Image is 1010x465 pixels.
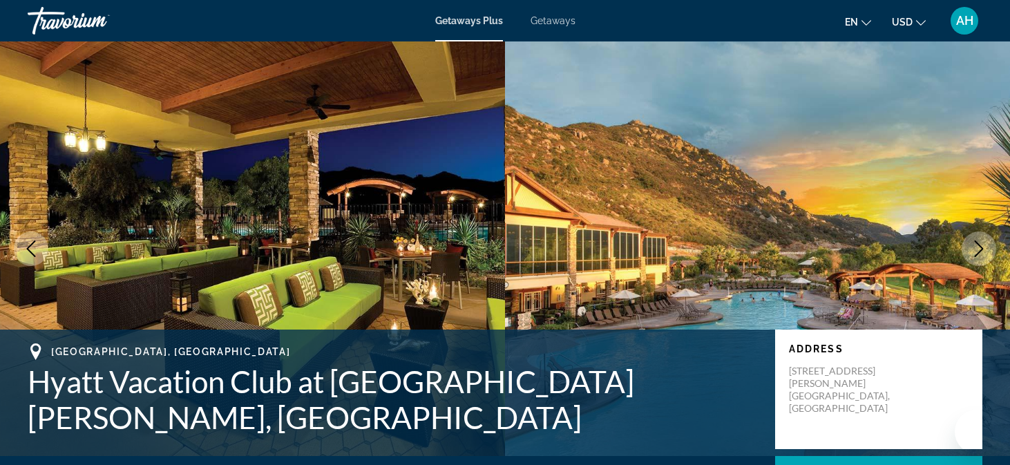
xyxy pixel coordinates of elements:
iframe: Button to launch messaging window [955,410,999,454]
a: Getaways Plus [435,15,503,26]
p: Address [789,343,969,354]
a: Travorium [28,3,166,39]
h1: Hyatt Vacation Club at [GEOGRAPHIC_DATA][PERSON_NAME], [GEOGRAPHIC_DATA] [28,363,761,435]
button: Change language [845,12,871,32]
span: AH [956,14,973,28]
span: USD [892,17,913,28]
span: [GEOGRAPHIC_DATA], [GEOGRAPHIC_DATA] [51,346,290,357]
p: [STREET_ADDRESS][PERSON_NAME] [GEOGRAPHIC_DATA], [GEOGRAPHIC_DATA] [789,365,899,415]
span: en [845,17,858,28]
button: Next image [962,231,996,266]
button: User Menu [946,6,982,35]
button: Change currency [892,12,926,32]
button: Previous image [14,231,48,266]
a: Getaways [531,15,575,26]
